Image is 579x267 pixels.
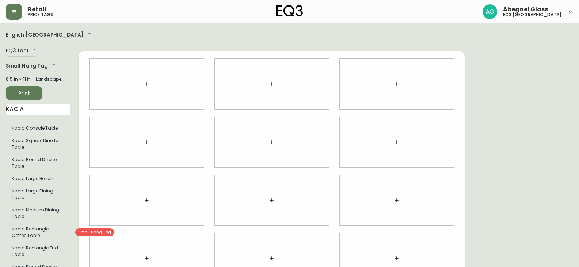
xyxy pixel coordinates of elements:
button: Print [6,86,42,100]
li: Kacia Console Table [6,122,70,134]
img: logo [276,5,303,17]
li: Kacia Rectangle Coffee Table [6,223,70,242]
div: 8.5 in × 11 in – Landscape [6,76,70,83]
li: Small Hang Tag [6,204,70,223]
span: Retail [28,7,46,12]
li: Small Hang Tag [6,172,70,185]
li: Small Hang Tag [6,242,70,261]
span: Abegael Glass [503,7,548,12]
span: Print [12,89,37,98]
img: ffcb3a98c62deb47deacec1bf39f4e65 [483,4,497,19]
h5: eq3 [GEOGRAPHIC_DATA] [503,12,561,17]
div: EQ3 font [6,45,38,57]
li: Small Hang Tag [6,134,70,153]
input: Search [6,104,70,115]
li: Small Hang Tag [6,153,70,172]
div: Small Hang Tag [6,60,57,72]
div: Mesa Rectangular Dining Table [22,30,101,49]
h5: price tags [28,12,53,17]
li: Small Hang Tag [6,185,70,204]
div: English [GEOGRAPHIC_DATA] [6,29,92,41]
div: 83w × 36d × 29h [22,52,101,58]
